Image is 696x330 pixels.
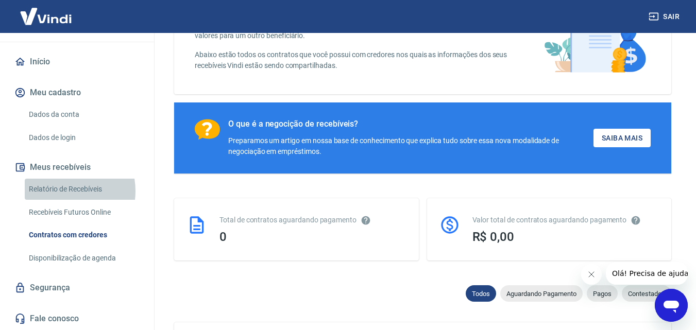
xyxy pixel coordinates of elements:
a: Contratos com credores [25,224,142,246]
span: Contestados [622,290,671,298]
div: Pagos [587,285,618,302]
span: R$ 0,00 [472,230,515,244]
a: Dados da conta [25,104,142,125]
div: Aguardando Pagamento [500,285,583,302]
button: Sair [647,7,684,26]
button: Meus recebíveis [12,156,142,179]
span: Olá! Precisa de ajuda? [6,7,87,15]
a: Segurança [12,276,142,299]
span: Todos [466,290,496,298]
a: Disponibilização de agenda [25,248,142,269]
a: Dados de login [25,127,142,148]
div: Total de contratos aguardando pagamento [219,215,406,225]
svg: O valor comprometido não se refere a pagamentos pendentes na Vindi e sim como garantia a outras i... [631,215,641,225]
a: Início [12,50,142,73]
div: Contestados [622,285,671,302]
span: Pagos [587,290,618,298]
img: Vindi [12,1,79,32]
div: O que é a negocição de recebíveis? [228,119,593,129]
a: Recebíveis Futuros Online [25,202,142,223]
div: Valor total de contratos aguardando pagamento [472,215,659,225]
p: Abaixo estão todos os contratos que você possui com credores nos quais as informações dos seus re... [195,49,514,71]
span: Aguardando Pagamento [500,290,583,298]
img: Ícone com um ponto de interrogação. [195,119,220,140]
a: Relatório de Recebíveis [25,179,142,200]
iframe: Fechar mensagem [581,264,602,285]
svg: Esses contratos não se referem à Vindi, mas sim a outras instituições. [361,215,371,225]
button: Meu cadastro [12,81,142,104]
div: Preparamos um artigo em nossa base de conhecimento que explica tudo sobre essa nova modalidade de... [228,135,593,157]
div: Todos [466,285,496,302]
a: Saiba Mais [593,129,651,148]
a: Fale conosco [12,307,142,330]
div: 0 [219,230,406,244]
iframe: Mensagem da empresa [606,262,688,285]
iframe: Botão para abrir a janela de mensagens [655,289,688,322]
